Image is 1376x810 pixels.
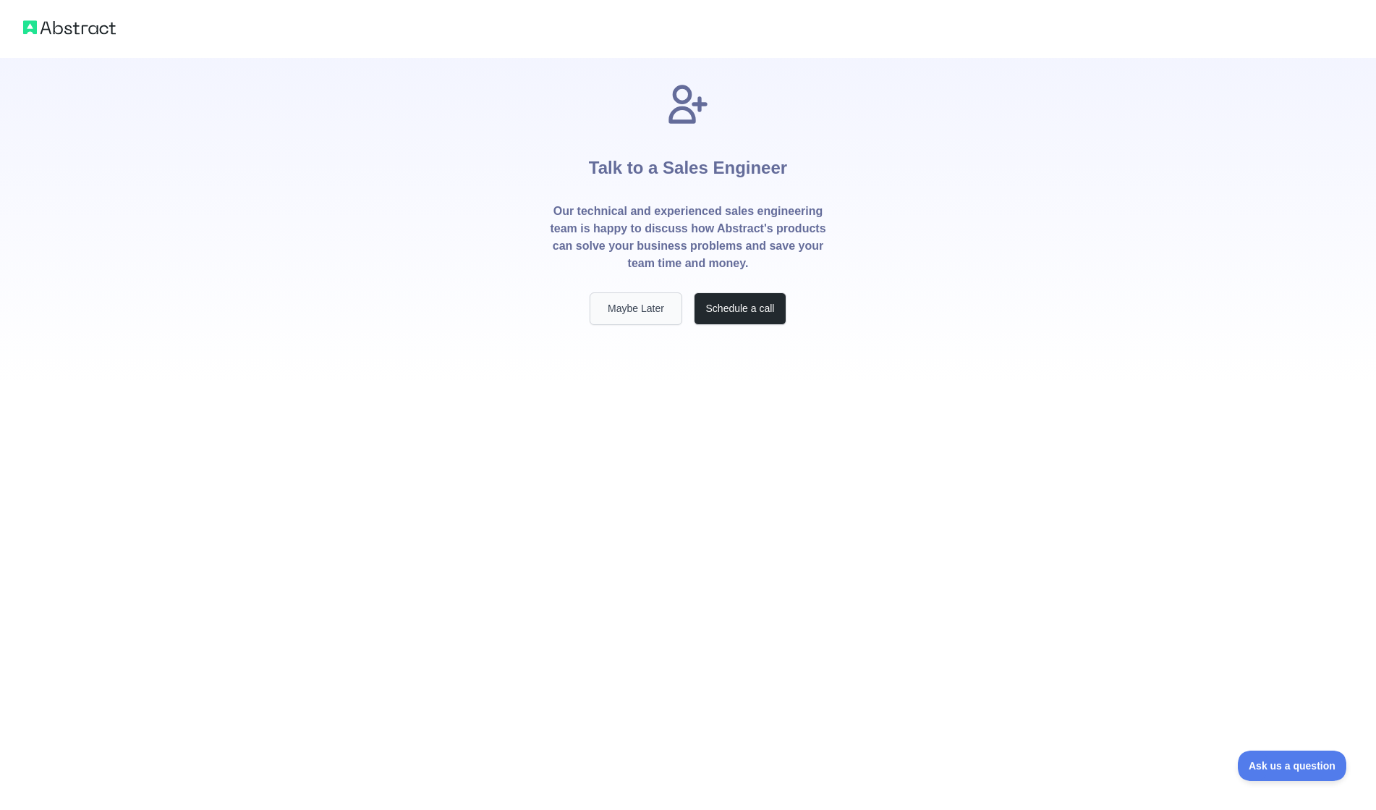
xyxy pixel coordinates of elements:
p: Our technical and experienced sales engineering team is happy to discuss how Abstract's products ... [549,203,827,272]
button: Maybe Later [590,292,682,325]
h1: Talk to a Sales Engineer [589,127,787,203]
img: Abstract logo [23,17,116,38]
iframe: Toggle Customer Support [1238,751,1347,781]
button: Schedule a call [694,292,786,325]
